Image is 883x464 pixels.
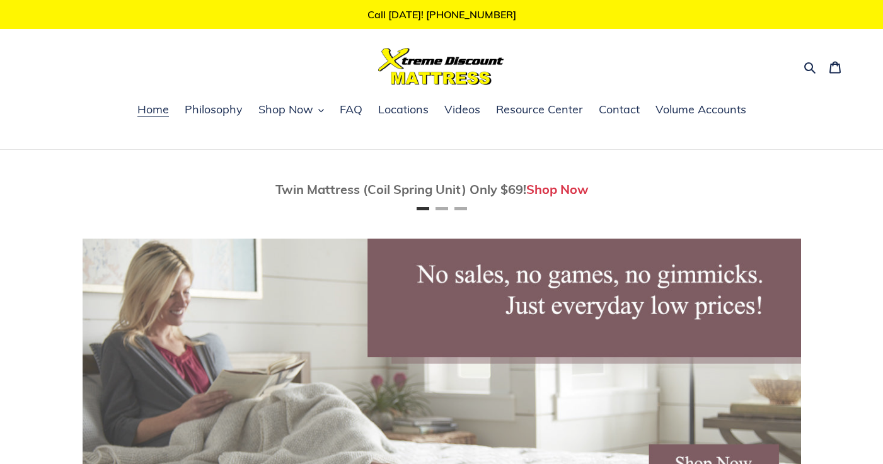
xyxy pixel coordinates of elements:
span: FAQ [340,102,362,117]
span: Locations [378,102,429,117]
span: Philosophy [185,102,243,117]
a: Contact [592,101,646,120]
span: Shop Now [258,102,313,117]
a: Videos [438,101,487,120]
a: Volume Accounts [649,101,753,120]
button: Page 1 [417,207,429,210]
button: Page 3 [454,207,467,210]
button: Page 2 [436,207,448,210]
span: Contact [599,102,640,117]
button: Shop Now [252,101,330,120]
a: Locations [372,101,435,120]
a: FAQ [333,101,369,120]
span: Resource Center [496,102,583,117]
a: Home [131,101,175,120]
span: Twin Mattress (Coil Spring Unit) Only $69! [275,181,526,197]
span: Volume Accounts [655,102,746,117]
span: Home [137,102,169,117]
a: Resource Center [490,101,589,120]
a: Shop Now [526,181,589,197]
span: Videos [444,102,480,117]
a: Philosophy [178,101,249,120]
img: Xtreme Discount Mattress [378,48,504,85]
